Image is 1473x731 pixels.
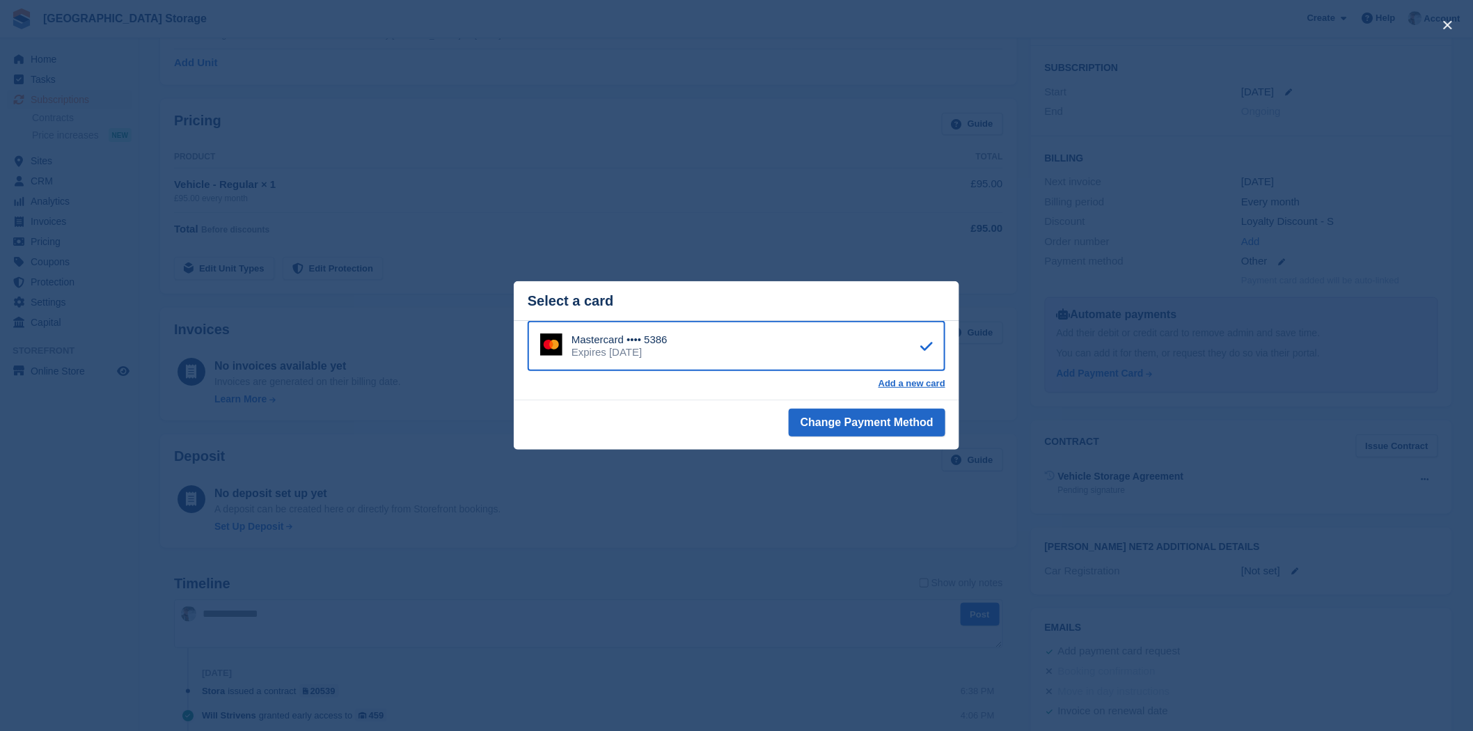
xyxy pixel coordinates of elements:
[572,333,668,346] div: Mastercard •••• 5386
[528,293,945,309] div: Select a card
[572,346,668,359] div: Expires [DATE]
[1437,14,1459,36] button: close
[789,409,945,437] button: Change Payment Method
[879,378,945,389] a: Add a new card
[540,333,562,356] img: Mastercard Logo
